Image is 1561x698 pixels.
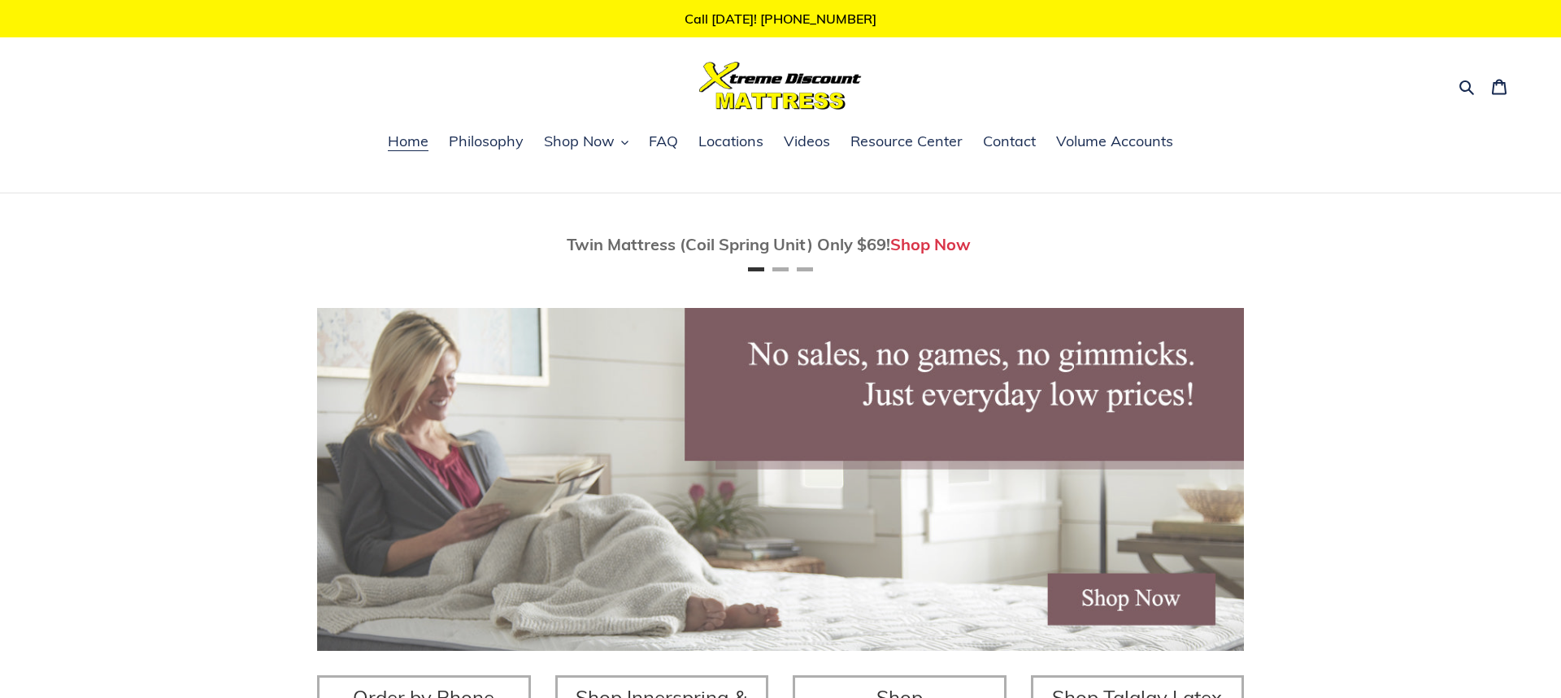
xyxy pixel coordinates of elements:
[441,130,532,154] a: Philosophy
[842,130,971,154] a: Resource Center
[567,234,890,254] span: Twin Mattress (Coil Spring Unit) Only $69!
[776,130,838,154] a: Videos
[890,234,971,254] a: Shop Now
[1056,132,1173,151] span: Volume Accounts
[748,267,764,271] button: Page 1
[850,132,963,151] span: Resource Center
[699,62,862,110] img: Xtreme Discount Mattress
[449,132,524,151] span: Philosophy
[388,132,428,151] span: Home
[698,132,763,151] span: Locations
[983,132,1036,151] span: Contact
[975,130,1044,154] a: Contact
[380,130,437,154] a: Home
[544,132,615,151] span: Shop Now
[536,130,637,154] button: Shop Now
[1048,130,1181,154] a: Volume Accounts
[772,267,789,271] button: Page 2
[797,267,813,271] button: Page 3
[641,130,686,154] a: FAQ
[649,132,678,151] span: FAQ
[784,132,830,151] span: Videos
[690,130,772,154] a: Locations
[317,308,1244,651] img: herobannermay2022-1652879215306_1200x.jpg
